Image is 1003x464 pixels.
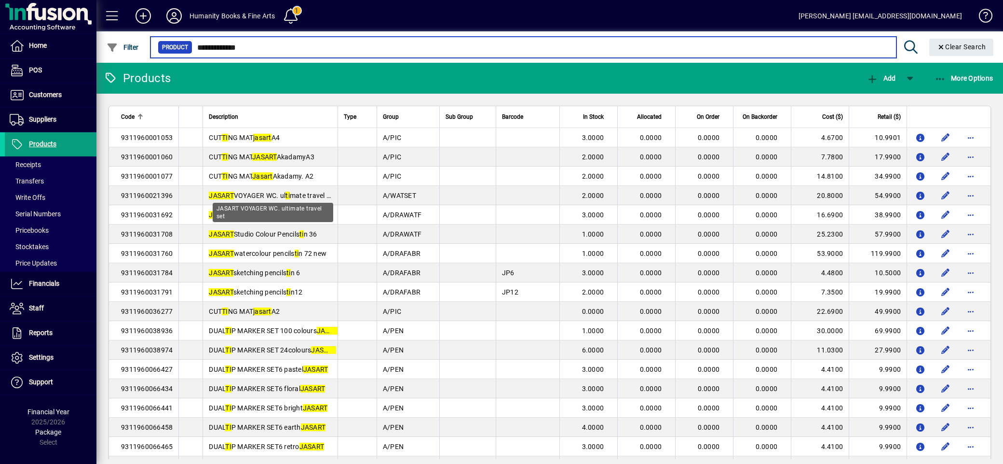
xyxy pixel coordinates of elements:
[225,404,231,412] em: TI
[252,172,273,180] em: Jasart
[29,304,44,312] span: Staff
[963,246,978,261] button: More options
[5,189,96,206] a: Write Offs
[849,302,907,321] td: 49.9900
[383,288,420,296] span: A/DRAFABR
[225,443,231,450] em: TI
[698,327,720,335] span: 0.0000
[5,370,96,394] a: Support
[791,321,849,340] td: 30.0000
[446,112,473,122] span: Sub Group
[209,192,234,199] em: JASART
[383,172,401,180] span: A/PIC
[640,288,662,296] span: 0.0000
[799,8,962,24] div: [PERSON_NAME] [EMAIL_ADDRESS][DOMAIN_NAME]
[756,288,778,296] span: 0.0000
[121,230,173,238] span: 9311960031708
[128,7,159,25] button: Add
[121,211,173,219] span: 9311960031692
[582,192,604,199] span: 2.0000
[938,362,953,377] button: Edit
[121,288,173,296] span: 9311960031791
[209,308,280,315] span: CUT NG MAT A2
[209,269,300,277] span: sketching pencils n 6
[159,7,190,25] button: Profile
[121,250,173,257] span: 9311960031760
[209,366,328,373] span: DUAL P MARKER SET6 pastel
[756,404,778,412] span: 0.0000
[963,323,978,338] button: More options
[5,222,96,239] a: Pricebooks
[698,423,720,431] span: 0.0000
[582,250,604,257] span: 1.0000
[383,366,404,373] span: A/PEN
[10,259,57,267] span: Price Updates
[10,194,45,201] span: Write Offs
[121,269,173,277] span: 9311960031784
[383,112,434,122] div: Group
[582,153,604,161] span: 2.0000
[640,327,662,335] span: 0.0000
[938,420,953,435] button: Edit
[5,108,96,132] a: Suppliers
[295,250,299,257] em: ti
[10,243,49,251] span: Stocktakes
[698,346,720,354] span: 0.0000
[29,91,62,98] span: Customers
[743,112,777,122] span: On Backorder
[791,147,849,167] td: 7.7800
[209,327,341,335] span: DUAL P MARKER SET 100 colours
[849,205,907,225] td: 38.9900
[209,134,280,141] span: CUT NG MAT A4
[5,272,96,296] a: Financials
[286,269,291,277] em: ti
[640,153,662,161] span: 0.0000
[121,404,173,412] span: 9311960066441
[29,42,47,49] span: Home
[791,263,849,282] td: 4.4800
[756,308,778,315] span: 0.0000
[849,360,907,379] td: 9.9900
[502,288,518,296] span: JP12
[698,250,720,257] span: 0.0000
[5,321,96,345] a: Reports
[29,378,53,386] span: Support
[849,128,907,147] td: 10.9901
[756,423,778,431] span: 0.0000
[303,366,328,373] em: JASART
[756,134,778,141] span: 0.0000
[756,192,778,199] span: 0.0000
[929,39,994,56] button: Clear
[446,112,490,122] div: Sub Group
[637,112,662,122] span: Allocated
[344,112,371,122] div: Type
[383,346,404,354] span: A/PEN
[121,423,173,431] span: 9311960066458
[209,288,302,296] span: sketching pencils n12
[317,327,342,335] em: JASART
[938,381,953,396] button: Edit
[29,280,59,287] span: Financials
[849,398,907,418] td: 9.9900
[932,70,996,87] button: More Options
[121,443,173,450] span: 9311960066465
[582,308,604,315] span: 0.0000
[849,244,907,263] td: 119.9900
[972,2,991,33] a: Knowledge Base
[29,66,42,74] span: POS
[29,115,56,123] span: Suppliers
[698,385,720,393] span: 0.0000
[791,360,849,379] td: 4.4100
[209,404,327,412] span: DUAL P MARKER SET6 bright
[5,346,96,370] a: Settings
[121,308,173,315] span: 9311960036277
[121,192,173,199] span: 9311960021396
[582,443,604,450] span: 3.0000
[299,443,325,450] em: JASART
[963,400,978,416] button: More options
[121,172,173,180] span: 9311960001077
[938,323,953,338] button: Edit
[29,353,54,361] span: Settings
[791,225,849,244] td: 25.2300
[640,269,662,277] span: 0.0000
